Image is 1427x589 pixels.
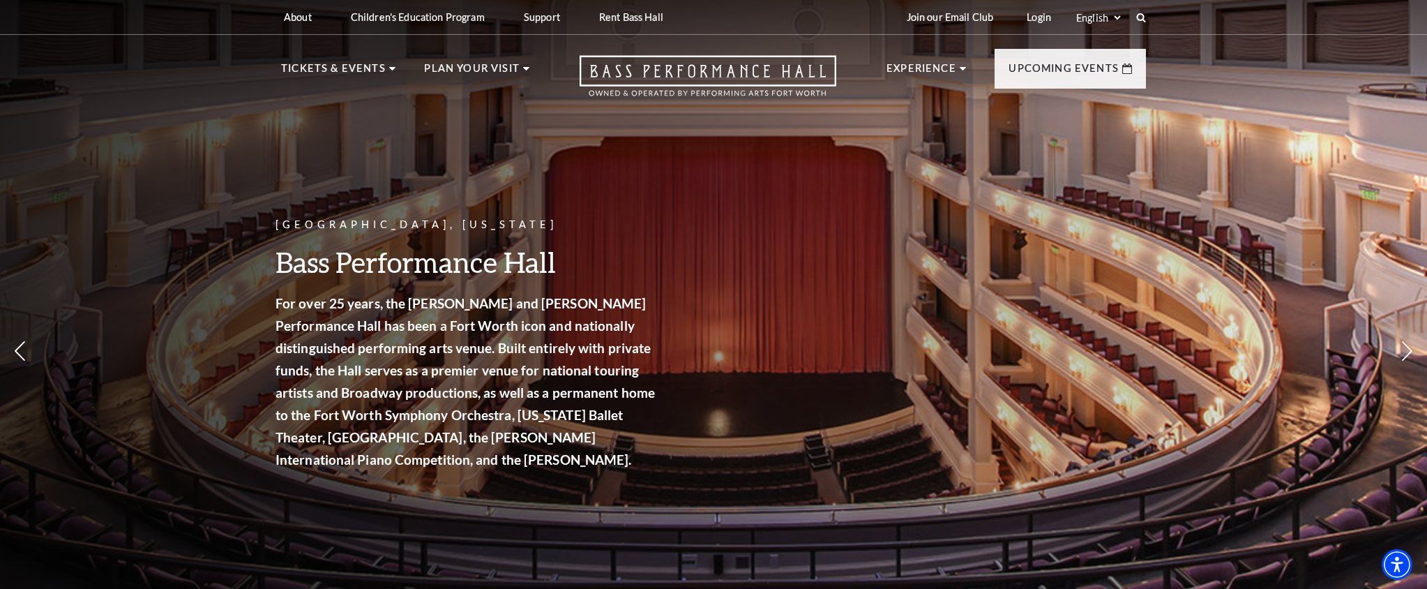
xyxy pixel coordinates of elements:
[351,11,485,23] p: Children's Education Program
[1073,11,1123,24] select: Select:
[599,11,663,23] p: Rent Bass Hall
[424,60,520,85] p: Plan Your Visit
[1009,60,1119,85] p: Upcoming Events
[275,244,659,280] h3: Bass Performance Hall
[529,55,886,110] a: Open this option
[524,11,560,23] p: Support
[1382,549,1412,580] div: Accessibility Menu
[284,11,312,23] p: About
[275,216,659,234] p: [GEOGRAPHIC_DATA], [US_STATE]
[281,60,386,85] p: Tickets & Events
[886,60,956,85] p: Experience
[275,295,655,468] strong: For over 25 years, the [PERSON_NAME] and [PERSON_NAME] Performance Hall has been a Fort Worth ico...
